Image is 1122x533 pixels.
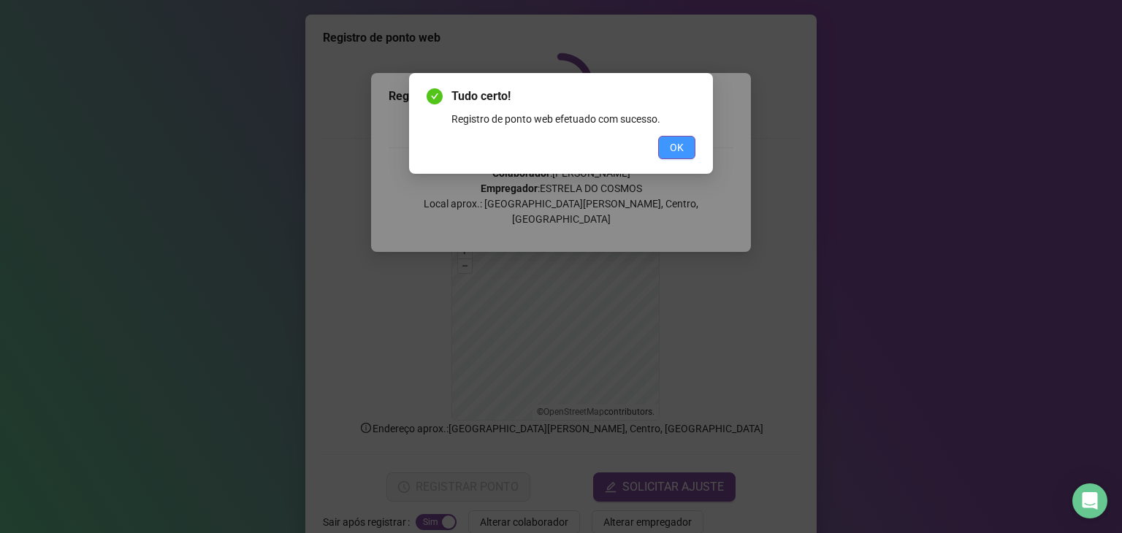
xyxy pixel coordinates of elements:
[658,136,695,159] button: OK
[1072,483,1107,518] div: Open Intercom Messenger
[670,139,684,156] span: OK
[451,111,695,127] div: Registro de ponto web efetuado com sucesso.
[427,88,443,104] span: check-circle
[451,88,695,105] span: Tudo certo!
